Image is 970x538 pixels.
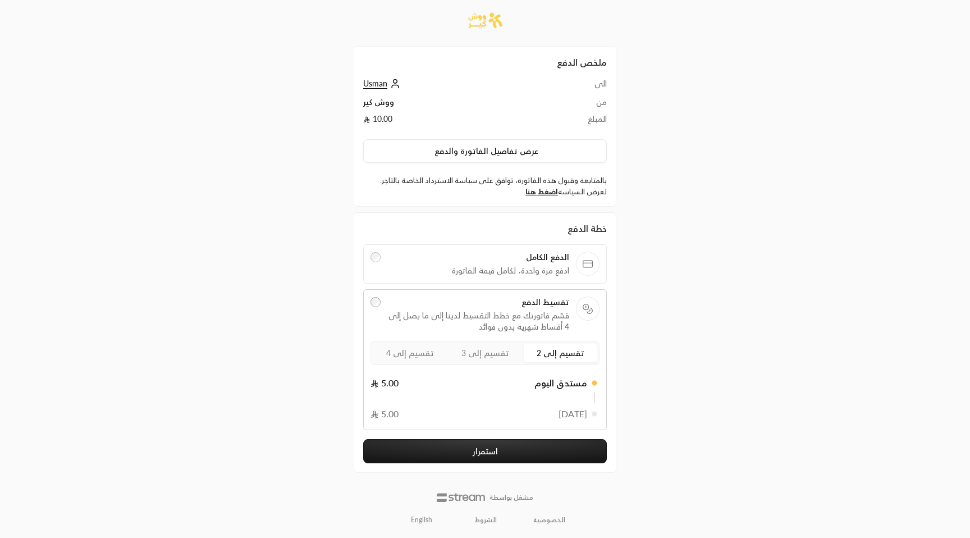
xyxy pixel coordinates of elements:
[363,139,607,163] button: عرض تفاصيل الفاتورة والدفع
[370,407,399,421] span: 5.00
[528,113,607,130] td: المبلغ
[387,252,570,263] span: الدفع الكامل
[528,78,607,97] td: الى
[363,222,607,235] div: خطة الدفع
[559,407,587,421] span: [DATE]
[386,348,434,358] span: تقسيم إلى 4
[363,97,528,113] td: ووش كير
[387,265,570,276] span: ادفع مرة واحدة، لكامل قيمة الفاتورة
[405,511,438,529] a: English
[370,252,381,262] input: الدفع الكاملادفع مرة واحدة، لكامل قيمة الفاتورة
[528,97,607,113] td: من
[387,297,570,308] span: تقسيط الدفع
[370,297,381,307] input: تقسيط الدفعقسّم فاتورتك مع خطط التقسيط لدينا إلى ما يصل إلى 4 أقساط شهرية بدون فوائد
[534,376,587,390] span: مستحق اليوم
[459,7,511,37] img: Company Logo
[475,516,497,525] a: الشروط
[370,376,399,390] span: 5.00
[363,79,387,89] span: Usman
[363,439,607,463] button: استمرار
[363,113,528,130] td: 10.00
[461,348,509,358] span: تقسيم إلى 3
[363,56,607,69] h2: ملخص الدفع
[525,187,558,196] a: اضغط هنا
[363,175,607,197] label: بالمتابعة وقبول هذه الفاتورة، توافق على سياسة الاسترداد الخاصة بالتاجر. لعرض السياسة .
[537,348,584,358] span: تقسيم إلى 2
[363,79,403,88] a: Usman
[533,516,565,525] a: الخصوصية
[387,310,570,332] span: قسّم فاتورتك مع خطط التقسيط لدينا إلى ما يصل إلى 4 أقساط شهرية بدون فوائد
[489,493,533,502] p: مشغل بواسطة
